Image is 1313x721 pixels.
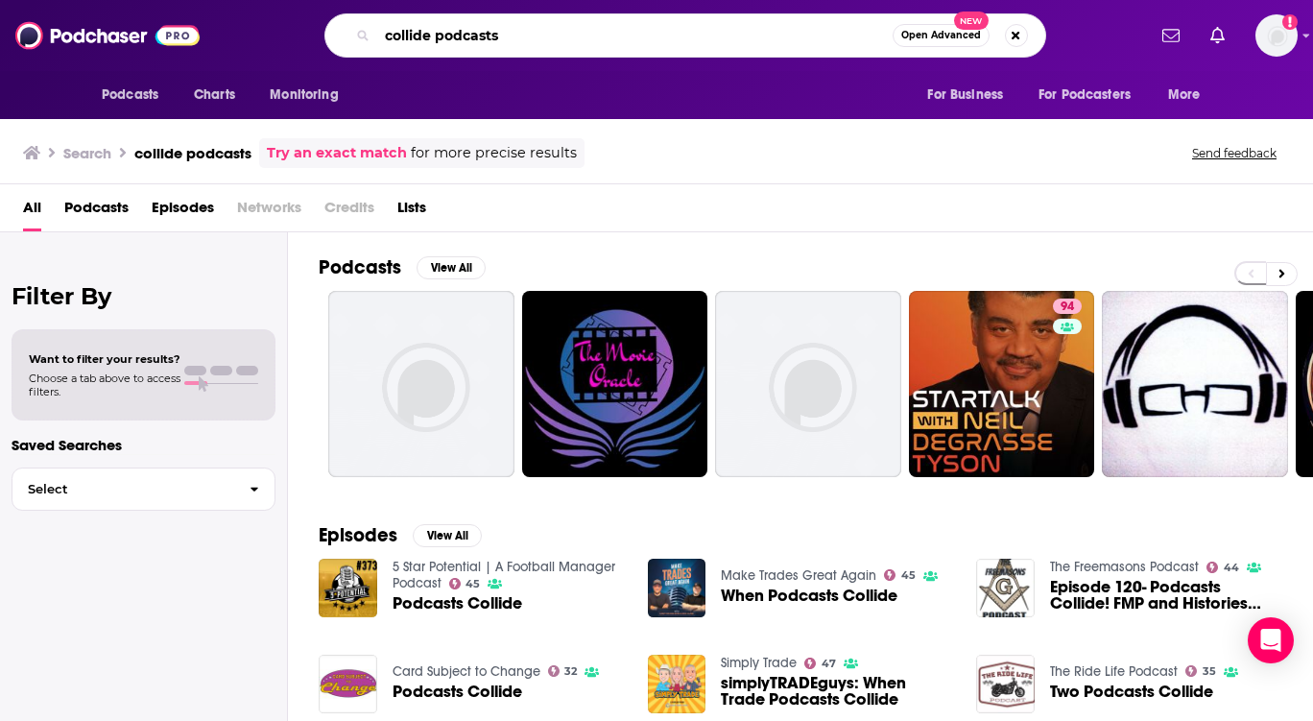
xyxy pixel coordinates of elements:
[270,82,338,108] span: Monitoring
[23,192,41,231] a: All
[12,483,234,495] span: Select
[319,523,397,547] h2: Episodes
[15,17,200,54] img: Podchaser - Follow, Share and Rate Podcasts
[648,559,706,617] img: When Podcasts Collide
[1186,145,1282,161] button: Send feedback
[377,20,893,51] input: Search podcasts, credits, & more...
[237,192,301,231] span: Networks
[134,144,251,162] h3: collide podcasts
[411,142,577,164] span: for more precise results
[548,665,578,677] a: 32
[1168,82,1201,108] span: More
[1255,14,1298,57] button: Show profile menu
[1061,298,1074,317] span: 94
[564,667,577,676] span: 32
[1255,14,1298,57] img: User Profile
[393,663,540,680] a: Card Subject to Change
[901,31,981,40] span: Open Advanced
[1053,299,1082,314] a: 94
[256,77,363,113] button: open menu
[319,523,482,547] a: EpisodesView All
[1026,77,1158,113] button: open menu
[1050,684,1213,700] a: Two Podcasts Collide
[194,82,235,108] span: Charts
[29,372,180,398] span: Choose a tab above to access filters.
[901,571,916,580] span: 45
[64,192,129,231] a: Podcasts
[721,567,876,584] a: Make Trades Great Again
[319,255,401,279] h2: Podcasts
[1050,579,1282,612] a: Episode 120- Podcasts Collide! FMP and Histories Mysteries Podcasts
[721,588,897,604] a: When Podcasts Collide
[927,82,1003,108] span: For Business
[466,580,480,589] span: 45
[12,468,275,511] button: Select
[1185,665,1216,677] a: 35
[1203,667,1216,676] span: 35
[1203,19,1232,52] a: Show notifications dropdown
[1248,617,1294,663] div: Open Intercom Messenger
[976,655,1035,713] img: Two Podcasts Collide
[12,282,275,310] h2: Filter By
[152,192,214,231] a: Episodes
[909,291,1095,477] a: 94
[721,675,953,708] a: simplyTRADEguys: When Trade Podcasts Collide
[319,559,377,617] img: Podcasts Collide
[324,13,1046,58] div: Search podcasts, credits, & more...
[12,436,275,454] p: Saved Searches
[393,559,615,591] a: 5 Star Potential | A Football Manager Podcast
[324,192,374,231] span: Credits
[1050,663,1178,680] a: The Ride Life Podcast
[954,12,989,30] span: New
[1050,559,1199,575] a: The Freemasons Podcast
[397,192,426,231] a: Lists
[319,655,377,713] img: Podcasts Collide
[884,569,916,581] a: 45
[29,352,180,366] span: Want to filter your results?
[319,255,486,279] a: PodcastsView All
[1255,14,1298,57] span: Logged in as Andrea1206
[893,24,990,47] button: Open AdvancedNew
[1282,14,1298,30] svg: Add a profile image
[822,660,836,668] span: 47
[1155,19,1187,52] a: Show notifications dropdown
[88,77,183,113] button: open menu
[648,655,706,713] img: simplyTRADEguys: When Trade Podcasts Collide
[413,524,482,547] button: View All
[1224,564,1239,572] span: 44
[63,144,111,162] h3: Search
[267,142,407,164] a: Try an exact match
[102,82,158,108] span: Podcasts
[804,658,836,669] a: 47
[393,684,522,700] a: Podcasts Collide
[181,77,247,113] a: Charts
[914,77,1027,113] button: open menu
[449,578,481,589] a: 45
[976,559,1035,617] img: Episode 120- Podcasts Collide! FMP and Histories Mysteries Podcasts
[1038,82,1131,108] span: For Podcasters
[417,256,486,279] button: View All
[721,655,797,671] a: Simply Trade
[1155,77,1225,113] button: open menu
[1206,562,1239,573] a: 44
[393,595,522,612] a: Podcasts Collide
